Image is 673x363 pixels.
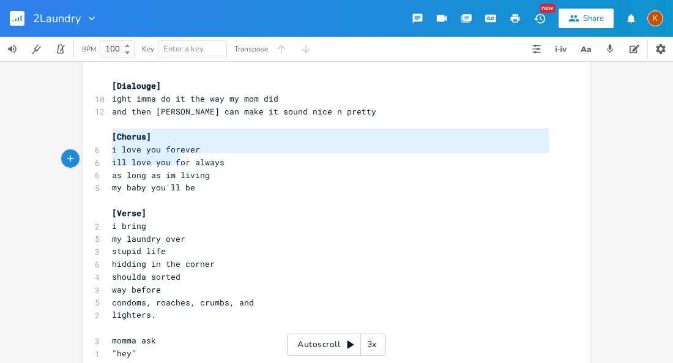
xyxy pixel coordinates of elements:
span: ill love you for always [112,157,225,168]
span: as long as im living [112,170,210,181]
span: hidding in the corner [112,258,215,269]
span: [Dialouge] [112,80,161,91]
span: i bring [112,220,146,231]
span: way before [112,284,161,295]
span: lighters. [112,309,156,320]
button: New [527,7,552,29]
button: Share [559,9,614,28]
span: [Chorus] [112,131,151,142]
span: momma ask [112,335,156,346]
div: Share [583,13,604,24]
div: New [540,4,556,13]
span: [Verse] [112,208,146,219]
span: 2Laundry [33,13,81,24]
span: ight imma do it the way my mom did [112,93,278,104]
span: and then [PERSON_NAME] can make it sound nice n pretty [112,106,376,117]
span: "hey" [112,348,136,359]
span: condoms, roaches, crumbs, and [112,297,254,308]
div: BPM [82,46,96,53]
span: Enter a key [163,43,204,54]
span: my baby you'll be [112,182,195,193]
div: 3x [361,334,383,356]
span: shoulda sorted [112,271,180,282]
div: Kat [647,10,663,26]
div: Key [142,45,154,53]
span: my laundry over [112,233,185,244]
span: i love you forever [112,144,200,155]
div: Autoscroll [287,334,386,356]
button: K [647,4,663,32]
span: stupid life [112,245,166,256]
div: Transpose [234,45,268,53]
